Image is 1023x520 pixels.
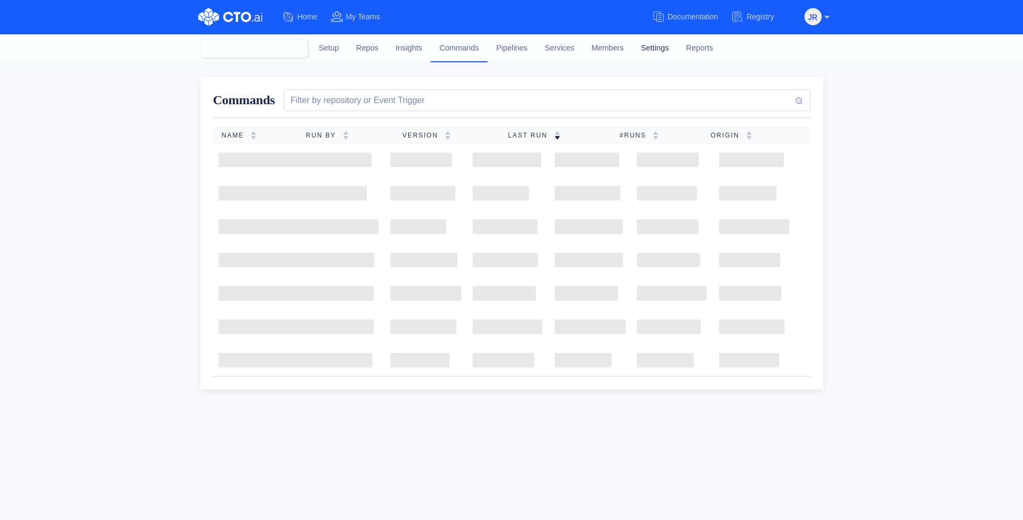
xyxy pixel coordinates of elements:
a: Pipelines [488,34,536,63]
img: sorting-empty.svg [746,131,752,140]
span: Registry [746,12,774,21]
a: Repos [347,34,387,63]
img: sorting-empty.svg [652,131,659,140]
a: Services [536,34,583,63]
a: Commands [431,34,488,62]
a: Members [583,34,633,63]
span: Commands [213,93,275,107]
span: Home [298,12,317,21]
img: sorting-empty.svg [445,131,451,140]
span: Version [402,132,445,139]
a: Registry [731,7,787,27]
img: sorting-empty.svg [250,131,257,140]
div: Filter by repository or Event Trigger [286,94,425,107]
button: JR [804,8,822,25]
a: Settings [632,34,677,63]
a: Documentation [652,7,731,27]
a: My Teams [330,7,393,27]
span: My Teams [346,12,380,21]
a: Insights [387,34,431,63]
span: Name [222,132,251,139]
span: JR [808,9,817,26]
img: sorting-empty.svg [343,131,349,140]
img: CTO.ai Logo [198,8,263,26]
span: Last Run [508,132,554,139]
span: Origin [710,132,745,139]
span: #RUNS [620,132,653,139]
a: Home [282,7,330,27]
span: Run By [306,132,342,139]
a: Reports [677,34,721,63]
img: sorting-down.svg [554,131,561,140]
span: Documentation [668,12,718,21]
a: Setup [310,34,348,63]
